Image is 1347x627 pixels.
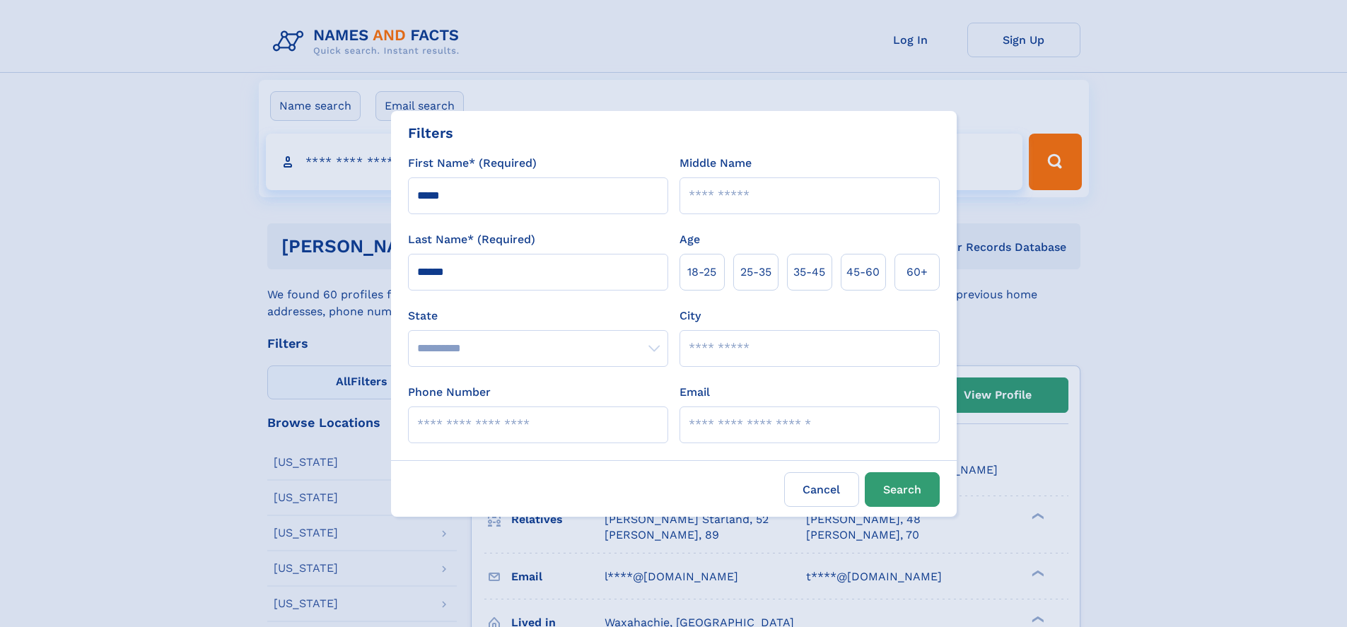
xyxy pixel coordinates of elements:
span: 45‑60 [846,264,880,281]
span: 60+ [906,264,928,281]
div: Filters [408,122,453,143]
label: Cancel [784,472,859,507]
label: Last Name* (Required) [408,231,535,248]
label: Phone Number [408,384,491,401]
label: First Name* (Required) [408,155,537,172]
span: 18‑25 [687,264,716,281]
label: State [408,307,668,324]
span: 35‑45 [793,264,825,281]
button: Search [865,472,940,507]
span: 25‑35 [740,264,771,281]
label: City [680,307,701,324]
label: Middle Name [680,155,752,172]
label: Email [680,384,710,401]
label: Age [680,231,700,248]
